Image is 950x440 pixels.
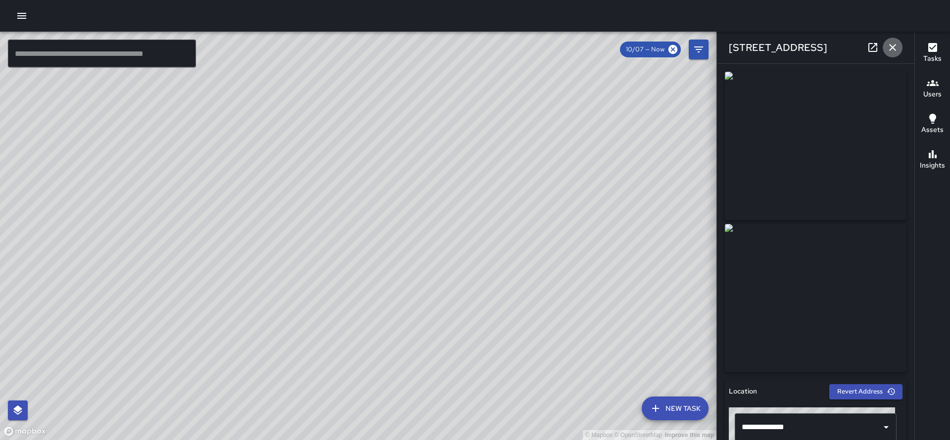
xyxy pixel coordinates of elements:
[689,40,709,59] button: Filters
[915,107,950,142] button: Assets
[729,40,827,55] h6: [STREET_ADDRESS]
[725,72,906,220] img: request_images%2F29153670-a3cb-11f0-b2cd-1ddcf76b829f
[915,71,950,107] button: Users
[829,384,902,399] button: Revert Address
[620,42,681,57] div: 10/07 — Now
[915,36,950,71] button: Tasks
[620,44,670,54] span: 10/07 — Now
[879,420,893,434] button: Open
[729,386,757,397] h6: Location
[921,125,944,135] h6: Assets
[923,53,942,64] h6: Tasks
[920,160,945,171] h6: Insights
[642,396,709,420] button: New Task
[915,142,950,178] button: Insights
[923,89,942,100] h6: Users
[725,224,906,372] img: request_images%2F2bf63650-a3cb-11f0-b2cd-1ddcf76b829f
